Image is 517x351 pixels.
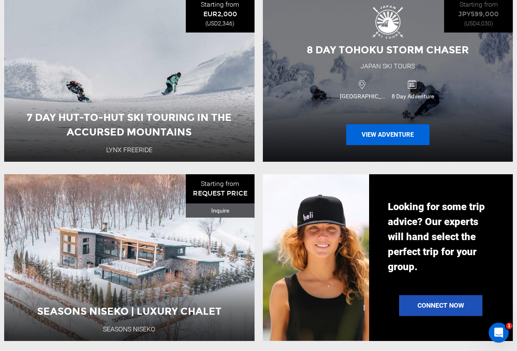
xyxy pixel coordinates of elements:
[338,92,388,100] span: [GEOGRAPHIC_DATA]
[489,323,509,343] iframe: Intercom live chat
[388,199,494,274] p: Looking for some trip advice? Our experts will hand select the perfect trip for your group.
[399,295,482,316] a: Connect Now
[372,5,403,39] img: images
[360,62,415,71] div: Japan Ski Tours
[388,92,438,100] span: 8 Day Adventure
[346,124,430,145] button: View Adventure
[307,44,469,56] span: 8 Day Tohoku Storm Chaser
[506,323,512,329] span: 1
